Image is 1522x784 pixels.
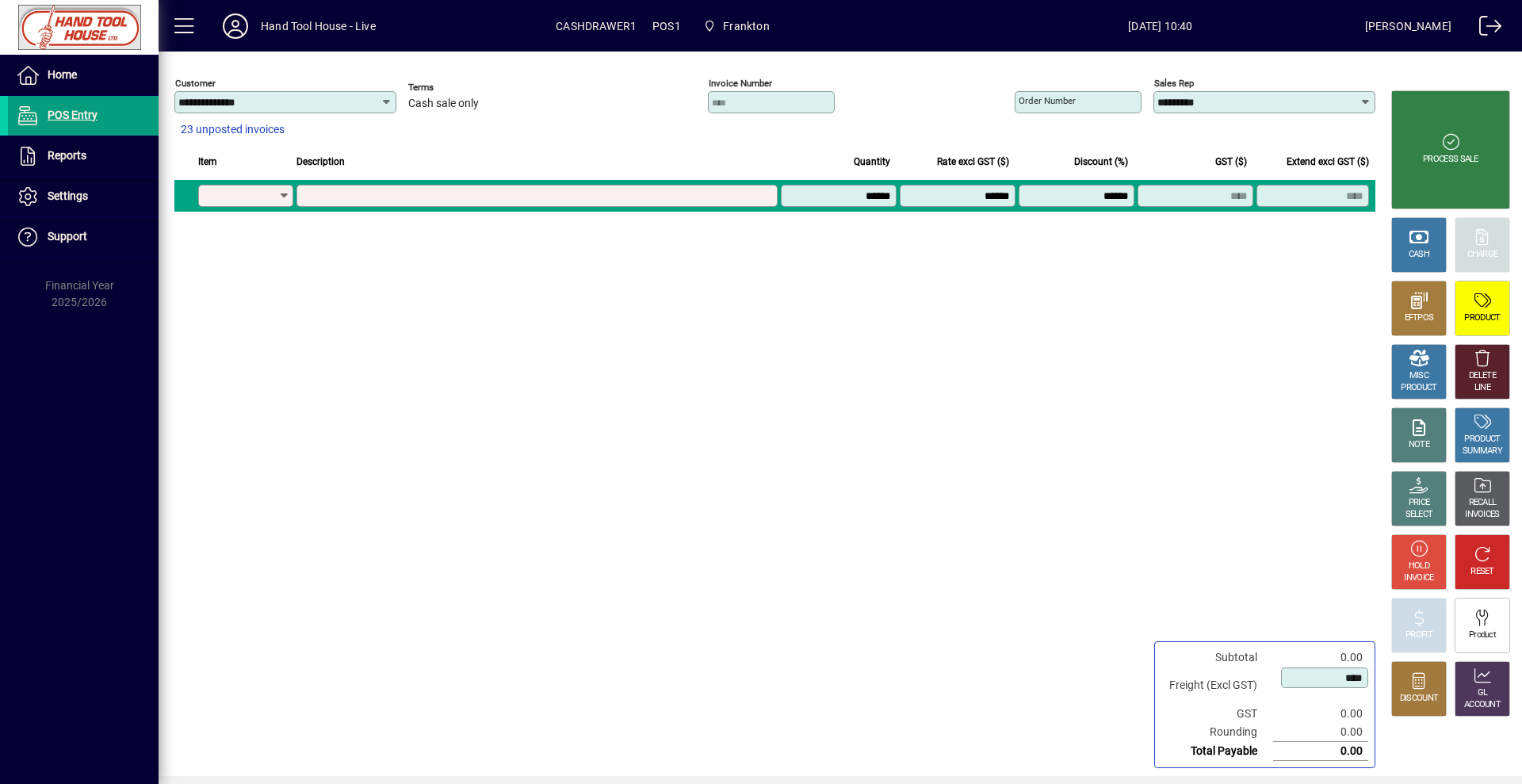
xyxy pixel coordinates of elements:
[709,78,772,89] mat-label: Invoice number
[48,109,98,121] span: POS Entry
[556,13,637,39] span: CASHDRAWER1
[1405,509,1433,521] div: SELECT
[210,12,261,40] button: Profile
[1161,667,1273,705] td: Freight (Excl GST)
[937,153,1009,170] span: Rate excl GST ($)
[1161,723,1273,742] td: Rounding
[48,149,86,162] span: Reports
[1074,153,1128,170] span: Discount (%)
[1287,153,1369,170] span: Extend excl GST ($)
[181,121,285,138] span: 23 unposted invoices
[1019,95,1076,106] mat-label: Order number
[1400,693,1438,705] div: DISCOUNT
[1401,382,1436,394] div: PRODUCT
[1273,742,1368,761] td: 0.00
[956,13,1365,39] span: [DATE] 10:40
[1467,249,1498,261] div: CHARGE
[854,153,890,170] span: Quantity
[174,116,291,144] button: 23 unposted invoices
[296,153,345,170] span: Description
[1161,705,1273,723] td: GST
[8,177,159,216] a: Settings
[652,13,681,39] span: POS1
[1273,648,1368,667] td: 0.00
[697,12,776,40] span: Frankton
[1273,723,1368,742] td: 0.00
[48,68,77,81] span: Home
[48,230,87,243] span: Support
[1405,629,1432,641] div: PROFIT
[175,78,216,89] mat-label: Customer
[1467,3,1502,55] a: Logout
[1365,13,1451,39] div: [PERSON_NAME]
[1409,249,1429,261] div: CASH
[1478,687,1488,699] div: GL
[8,136,159,176] a: Reports
[1464,312,1500,324] div: PRODUCT
[1470,566,1494,578] div: RESET
[1474,382,1490,394] div: LINE
[1464,699,1501,711] div: ACCOUNT
[1469,629,1496,641] div: Product
[1465,509,1499,521] div: INVOICES
[408,98,479,110] span: Cash sale only
[1409,370,1428,382] div: MISC
[261,13,376,39] div: Hand Tool House - Live
[1463,446,1502,457] div: SUMMARY
[1161,648,1273,667] td: Subtotal
[1469,497,1497,509] div: RECALL
[723,13,769,39] span: Frankton
[1154,78,1194,89] mat-label: Sales rep
[198,153,217,170] span: Item
[1423,154,1478,166] div: PROCESS SALE
[1409,560,1429,572] div: HOLD
[8,55,159,95] a: Home
[1464,434,1500,446] div: PRODUCT
[1215,153,1247,170] span: GST ($)
[1273,705,1368,723] td: 0.00
[1409,497,1430,509] div: PRICE
[1409,439,1429,451] div: NOTE
[48,189,88,202] span: Settings
[1404,572,1433,584] div: INVOICE
[408,82,503,93] span: Terms
[1161,742,1273,761] td: Total Payable
[1405,312,1434,324] div: EFTPOS
[8,217,159,257] a: Support
[1469,370,1496,382] div: DELETE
